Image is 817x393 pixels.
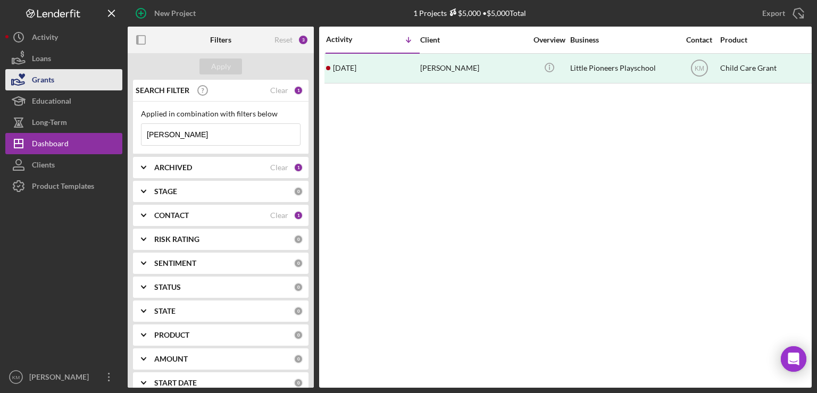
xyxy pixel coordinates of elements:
[32,154,55,178] div: Clients
[294,378,303,388] div: 0
[294,235,303,244] div: 0
[32,48,51,72] div: Loans
[294,86,303,95] div: 1
[32,90,71,114] div: Educational
[294,354,303,364] div: 0
[12,374,20,380] text: KM
[5,112,122,133] button: Long-Term
[294,282,303,292] div: 0
[32,175,94,199] div: Product Templates
[679,36,719,44] div: Contact
[5,175,122,197] button: Product Templates
[762,3,785,24] div: Export
[294,163,303,172] div: 1
[270,211,288,220] div: Clear
[5,154,122,175] button: Clients
[5,90,122,112] button: Educational
[529,36,569,44] div: Overview
[32,69,54,93] div: Grants
[154,163,192,172] b: ARCHIVED
[447,9,481,18] div: $5,000
[294,187,303,196] div: 0
[128,3,206,24] button: New Project
[154,3,196,24] div: New Project
[32,112,67,136] div: Long-Term
[270,163,288,172] div: Clear
[274,36,293,44] div: Reset
[27,366,96,390] div: [PERSON_NAME]
[570,36,677,44] div: Business
[154,379,197,387] b: START DATE
[294,306,303,316] div: 0
[5,366,122,388] button: KM[PERSON_NAME]
[154,331,189,339] b: PRODUCT
[154,307,176,315] b: STATE
[420,36,527,44] div: Client
[154,355,188,363] b: AMOUNT
[298,35,309,45] div: 3
[5,27,122,48] button: Activity
[570,54,677,82] div: Little Pioneers Playschool
[136,86,189,95] b: SEARCH FILTER
[32,133,69,157] div: Dashboard
[413,9,526,18] div: 1 Projects • $5,000 Total
[211,58,231,74] div: Apply
[154,187,177,196] b: STAGE
[141,110,301,118] div: Applied in combination with filters below
[294,258,303,268] div: 0
[270,86,288,95] div: Clear
[294,330,303,340] div: 0
[752,3,812,24] button: Export
[420,54,527,82] div: [PERSON_NAME]
[154,211,189,220] b: CONTACT
[695,65,704,72] text: KM
[154,259,196,267] b: SENTIMENT
[326,35,373,44] div: Activity
[5,133,122,154] button: Dashboard
[294,211,303,220] div: 1
[781,346,806,372] div: Open Intercom Messenger
[32,27,58,51] div: Activity
[154,283,181,291] b: STATUS
[199,58,242,74] button: Apply
[5,48,122,69] button: Loans
[333,64,356,72] time: 2025-09-08 22:50
[5,69,122,90] button: Grants
[210,36,231,44] b: Filters
[154,235,199,244] b: RISK RATING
